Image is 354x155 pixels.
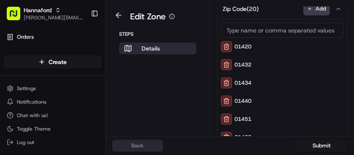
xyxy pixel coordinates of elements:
[60,92,102,99] a: Powered byPylon
[17,99,46,105] span: Notifications
[221,77,343,88] div: 01434
[3,96,102,108] button: Notifications
[223,5,259,13] span: Zip Code ( 20 )
[17,33,34,41] span: Orders
[297,140,347,152] button: Submit
[17,139,34,146] span: Log out
[119,31,196,37] p: Steps
[3,83,102,94] button: Settings
[24,14,84,21] button: [PERSON_NAME][EMAIL_ADDRESS][DOMAIN_NAME]
[303,2,330,16] button: Add
[221,23,343,38] input: Type name or comma separated values
[130,11,166,22] h1: Edit Zone
[221,132,343,143] div: 01460
[8,34,154,47] p: Welcome 👋
[17,112,48,119] span: Chat with us!
[17,85,36,92] span: Settings
[24,6,52,14] button: Hannaford
[3,123,102,135] button: Toggle Theme
[8,8,25,25] img: Nash
[29,80,139,89] div: Start new chat
[3,3,87,24] button: Hannaford[PERSON_NAME][EMAIL_ADDRESS][DOMAIN_NAME]
[119,43,196,54] button: Details
[142,44,160,53] p: Details
[221,114,343,125] div: 01451
[49,58,67,66] span: Create
[221,96,343,107] div: 01440
[17,126,51,132] span: Toggle Theme
[221,41,343,52] div: 01420
[3,55,102,69] button: Create
[22,54,152,63] input: Got a question? Start typing here...
[3,110,102,121] button: Chat with us!
[84,93,102,99] span: Pylon
[144,83,154,93] button: Start new chat
[8,80,24,96] img: 1736555255976-a54dd68f-1ca7-489b-9aae-adbdc363a1c4
[3,136,102,148] button: Log out
[3,30,102,44] a: Orders
[221,59,343,70] div: 01432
